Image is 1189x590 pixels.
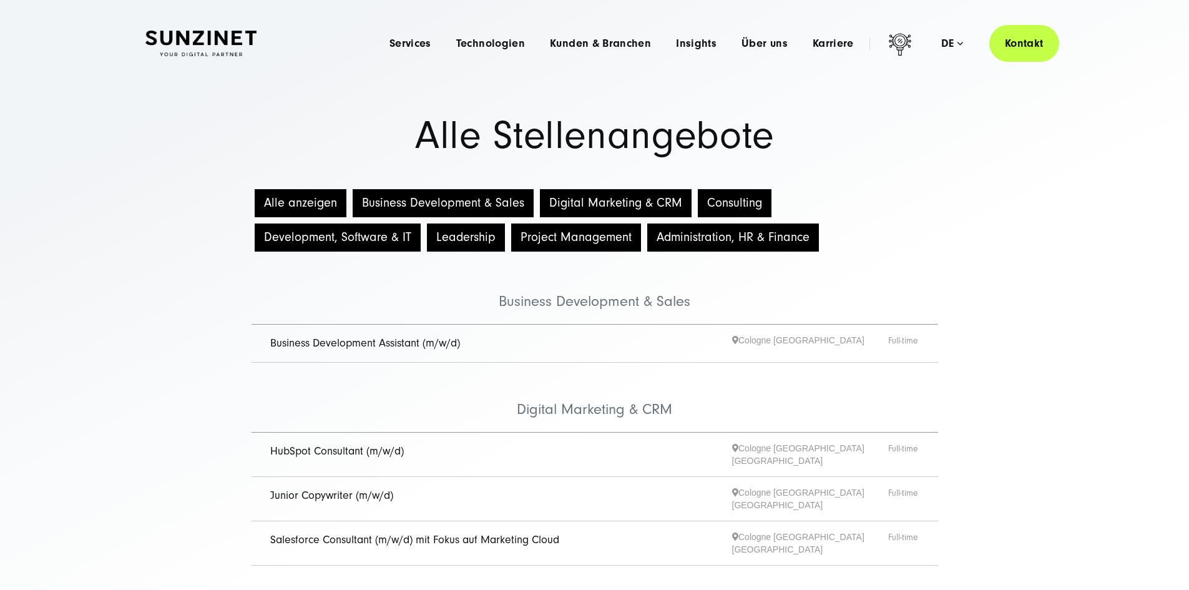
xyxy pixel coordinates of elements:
[732,442,888,467] span: Cologne [GEOGRAPHIC_DATA] [GEOGRAPHIC_DATA]
[989,25,1059,62] a: Kontakt
[813,37,854,50] a: Karriere
[732,486,888,511] span: Cologne [GEOGRAPHIC_DATA] [GEOGRAPHIC_DATA]
[252,255,938,325] li: Business Development & Sales
[941,37,963,50] div: de
[145,31,257,57] img: SUNZINET Full Service Digital Agentur
[676,37,717,50] a: Insights
[252,363,938,433] li: Digital Marketing & CRM
[732,334,888,353] span: Cologne [GEOGRAPHIC_DATA]
[741,37,788,50] a: Über uns
[456,37,525,50] a: Technologien
[511,224,641,252] button: Project Management
[255,189,346,217] button: Alle anzeigen
[888,334,919,353] span: Full-time
[145,117,1044,155] h1: Alle Stellenangebote
[270,445,404,458] a: HubSpot Consultant (m/w/d)
[255,224,421,252] button: Development, Software & IT
[647,224,819,252] button: Administration, HR & Finance
[427,224,505,252] button: Leadership
[270,337,460,350] a: Business Development Assistant (m/w/d)
[732,531,888,556] span: Cologne [GEOGRAPHIC_DATA] [GEOGRAPHIC_DATA]
[353,189,534,217] button: Business Development & Sales
[550,37,651,50] a: Kunden & Branchen
[888,486,919,511] span: Full-time
[270,489,393,502] a: Junior Copywriter (m/w/d)
[888,531,919,556] span: Full-time
[270,533,559,546] a: Salesforce Consultant (m/w/d) mit Fokus auf Marketing Cloud
[698,189,771,217] button: Consulting
[540,189,692,217] button: Digital Marketing & CRM
[389,37,431,50] a: Services
[888,442,919,467] span: Full-time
